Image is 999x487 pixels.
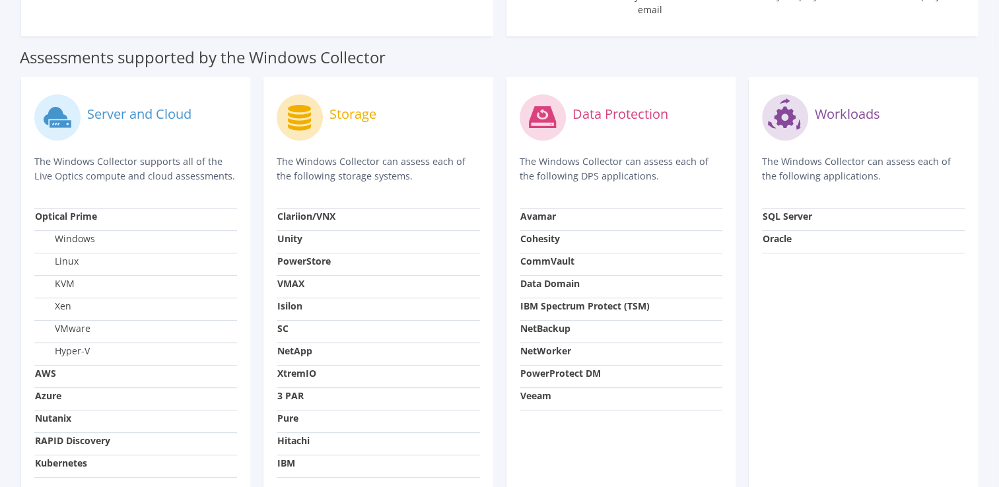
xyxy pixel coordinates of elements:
[35,255,79,268] label: Linux
[277,457,295,469] strong: IBM
[34,154,237,183] p: The Windows Collector supports all of the Live Optics compute and cloud assessments.
[87,108,191,121] label: Server and Cloud
[35,412,71,424] strong: Nutanix
[520,255,574,267] strong: CommVault
[35,389,61,402] strong: Azure
[35,344,90,358] label: Hyper-V
[520,389,551,402] strong: Veeam
[329,108,376,121] label: Storage
[277,367,316,379] strong: XtremIO
[277,434,310,447] strong: Hitachi
[35,434,110,447] strong: RAPID Discovery
[520,344,571,357] strong: NetWorker
[277,389,304,402] strong: 3 PAR
[277,322,289,335] strong: SC
[277,412,298,424] strong: Pure
[520,277,580,290] strong: Data Domain
[277,232,302,245] strong: Unity
[520,322,570,335] strong: NetBackup
[35,300,71,313] label: Xen
[763,210,812,222] strong: SQL Server
[520,232,560,245] strong: Cohesity
[762,154,965,183] p: The Windows Collector can assess each of the following applications.
[35,210,97,222] strong: Optical Prime
[520,210,556,222] strong: Avamar
[277,300,302,312] strong: Isilon
[20,51,386,64] label: Assessments supported by the Windows Collector
[35,232,95,245] label: Windows
[763,232,792,245] strong: Oracle
[572,108,668,121] label: Data Protection
[35,457,87,469] strong: Kubernetes
[520,300,650,312] strong: IBM Spectrum Protect (TSM)
[520,367,601,379] strong: PowerProtect DM
[277,277,304,290] strong: VMAX
[520,154,722,183] p: The Windows Collector can assess each of the following DPS applications.
[277,210,335,222] strong: Clariion/VNX
[277,344,312,357] strong: NetApp
[815,108,880,121] label: Workloads
[35,322,90,335] label: VMware
[35,367,56,379] strong: AWS
[277,154,479,183] p: The Windows Collector can assess each of the following storage systems.
[35,277,75,290] label: KVM
[277,255,331,267] strong: PowerStore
